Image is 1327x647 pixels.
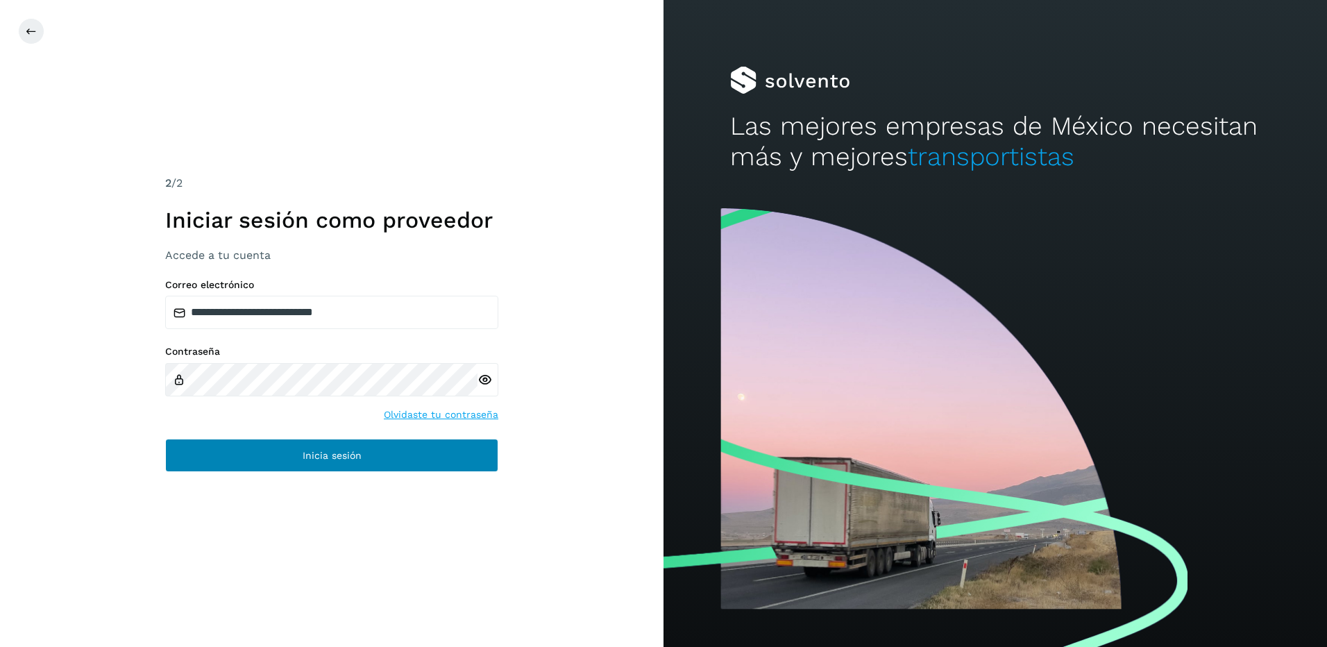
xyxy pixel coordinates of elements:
label: Contraseña [165,346,498,358]
h3: Accede a tu cuenta [165,249,498,262]
span: transportistas [908,142,1074,171]
a: Olvidaste tu contraseña [384,407,498,422]
h2: Las mejores empresas de México necesitan más y mejores [730,111,1261,173]
button: Inicia sesión [165,439,498,472]
div: /2 [165,175,498,192]
span: 2 [165,176,171,190]
label: Correo electrónico [165,279,498,291]
span: Inicia sesión [303,451,362,460]
h1: Iniciar sesión como proveedor [165,207,498,233]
